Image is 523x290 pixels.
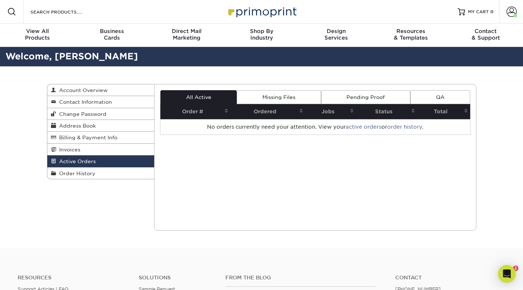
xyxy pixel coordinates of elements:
span: Contact [448,28,523,34]
div: Cards [75,28,150,41]
span: Invoices [56,147,80,153]
a: QA [410,90,470,104]
a: Active Orders [47,155,155,167]
img: Primoprint [225,4,298,19]
div: Industry [224,28,299,41]
th: Jobs [305,104,356,119]
a: DesignServices [299,23,374,47]
span: Active Orders [56,158,96,164]
a: order history [387,124,422,130]
a: Pending Proof [321,90,410,104]
span: 0 [490,9,494,14]
a: Resources& Templates [374,23,448,47]
span: Contact Information [56,99,112,105]
div: Open Intercom Messenger [498,265,516,283]
span: Design [299,28,374,34]
a: Contact Information [47,96,155,108]
span: MY CART [468,9,489,15]
a: Invoices [47,144,155,155]
span: Direct Mail [149,28,224,34]
td: No orders currently need your attention. View your or . [160,119,470,135]
th: Status [356,104,417,119]
span: Shop By [224,28,299,34]
div: Services [299,28,374,41]
span: 1 [513,265,519,271]
a: All Active [160,90,237,104]
div: & Templates [374,28,448,41]
th: Order # [160,104,230,119]
a: Contact [395,275,505,281]
a: active orders [346,124,381,130]
span: Billing & Payment Info [56,135,117,140]
a: BusinessCards [75,23,150,47]
span: Change Password [56,111,106,117]
a: Contact& Support [448,23,523,47]
span: Resources [374,28,448,34]
th: Ordered [230,104,305,119]
a: Direct MailMarketing [149,23,224,47]
a: Order History [47,168,155,179]
a: Shop ByIndustry [224,23,299,47]
th: Total [417,104,470,119]
span: Business [75,28,150,34]
input: SEARCH PRODUCTS..... [30,7,101,16]
a: Missing Files [237,90,321,104]
span: Address Book [56,123,96,129]
span: Order History [56,170,95,176]
a: Change Password [47,108,155,120]
a: Address Book [47,120,155,132]
div: Marketing [149,28,224,41]
a: Account Overview [47,84,155,96]
h4: From the Blog [225,275,375,281]
a: Billing & Payment Info [47,132,155,143]
div: & Support [448,28,523,41]
span: Account Overview [56,87,108,93]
